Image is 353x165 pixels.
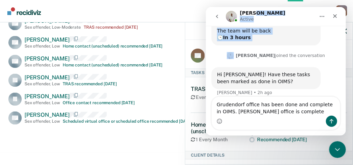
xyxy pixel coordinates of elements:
[329,141,346,158] iframe: Intercom live chat
[336,5,347,16] button: Profile dropdown button
[63,44,163,49] div: Home contact (unscheduled) recommended [DATE]
[63,81,117,86] div: TRAS recommended [DATE]
[191,94,249,100] div: Every months
[7,7,41,15] img: Recidiviz
[63,63,163,67] div: Home contact (unscheduled) recommended [DATE]
[191,121,249,135] div: Home contact (unscheduled)
[257,137,327,143] div: Recommended [DATE]
[25,36,70,43] span: [PERSON_NAME]
[25,100,60,105] div: Sex offender , Low
[25,112,70,119] span: [PERSON_NAME]
[25,25,81,30] div: Sex offender , Low-Moderate
[63,100,135,105] div: Office contact recommended [DATE]
[25,63,60,67] div: Sex offender , Low
[25,81,60,86] div: Sex offender , Low
[84,25,138,30] div: TRAS recommended [DATE]
[25,74,70,81] span: [PERSON_NAME]
[185,69,353,77] div: Tasks
[63,119,192,124] div: Scheduled virtual office or scheduled office recommended [DATE]
[25,119,60,124] div: Sex offender , Low
[336,5,347,16] div: B M
[191,86,249,92] div: TRAS
[185,151,353,159] div: Client Details
[25,93,70,100] span: [PERSON_NAME]
[25,17,70,24] span: [PERSON_NAME]
[25,55,70,62] span: [PERSON_NAME]
[25,44,60,49] div: Sex offender , Low
[191,137,249,143] div: 1 Every Month
[206,7,346,136] iframe: Intercom live chat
